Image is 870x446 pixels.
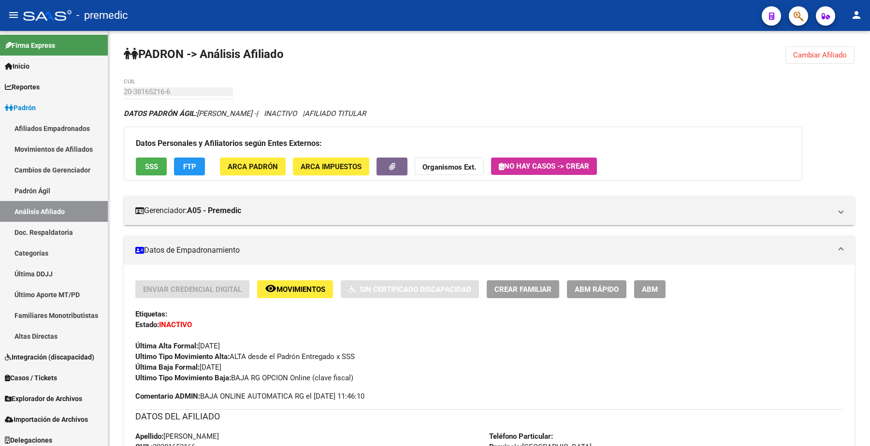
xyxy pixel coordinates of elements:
button: ARCA Impuestos [293,158,369,175]
span: ABM Rápido [575,285,619,294]
span: ARCA Impuestos [301,162,362,171]
button: SSS [136,158,167,175]
mat-expansion-panel-header: Datos de Empadronamiento [124,236,855,265]
span: AFILIADO TITULAR [304,109,366,118]
span: BAJA RG OPCION Online (clave fiscal) [135,374,353,382]
strong: Organismos Ext. [422,163,476,172]
iframe: Intercom live chat [837,413,860,436]
button: Sin Certificado Discapacidad [341,280,479,298]
strong: PADRON -> Análisis Afiliado [124,47,284,61]
span: Reportes [5,82,40,92]
span: BAJA ONLINE AUTOMATICA RG el [DATE] 11:46:10 [135,391,364,402]
span: Integración (discapacidad) [5,352,94,362]
span: FTP [183,162,196,171]
mat-icon: remove_red_eye [265,283,276,294]
button: Organismos Ext. [415,158,484,175]
span: Movimientos [276,285,325,294]
strong: A05 - Premedic [187,205,241,216]
strong: Ultimo Tipo Movimiento Baja: [135,374,231,382]
span: Casos / Tickets [5,373,57,383]
button: ABM [634,280,666,298]
span: Crear Familiar [494,285,551,294]
mat-panel-title: Gerenciador: [135,205,831,216]
button: Enviar Credencial Digital [135,280,249,298]
strong: Última Alta Formal: [135,342,198,350]
mat-expansion-panel-header: Gerenciador:A05 - Premedic [124,196,855,225]
mat-icon: person [851,9,862,21]
span: [DATE] [135,363,221,372]
h3: Datos Personales y Afiliatorios según Entes Externos: [136,137,790,150]
span: Delegaciones [5,435,52,446]
i: | INACTIVO | [124,109,366,118]
button: Cambiar Afiliado [785,46,855,64]
span: No hay casos -> Crear [499,162,589,171]
span: Padrón [5,102,36,113]
span: Enviar Credencial Digital [143,285,242,294]
span: Cambiar Afiliado [793,51,847,59]
button: No hay casos -> Crear [491,158,597,175]
span: ARCA Padrón [228,162,278,171]
strong: Ultimo Tipo Movimiento Alta: [135,352,230,361]
mat-panel-title: Datos de Empadronamiento [135,245,831,256]
strong: Etiquetas: [135,310,167,318]
strong: Apellido: [135,432,163,441]
h3: DATOS DEL AFILIADO [135,410,843,423]
strong: INACTIVO [159,320,192,329]
strong: Última Baja Formal: [135,363,200,372]
strong: Estado: [135,320,159,329]
span: SSS [145,162,158,171]
button: Movimientos [257,280,333,298]
button: ARCA Padrón [220,158,286,175]
span: [PERSON_NAME] - [124,109,256,118]
span: Explorador de Archivos [5,393,82,404]
span: Importación de Archivos [5,414,88,425]
button: ABM Rápido [567,280,626,298]
span: ALTA desde el Padrón Entregado x SSS [135,352,355,361]
span: Sin Certificado Discapacidad [360,285,471,294]
strong: Comentario ADMIN: [135,392,200,401]
button: FTP [174,158,205,175]
span: Firma Express [5,40,55,51]
button: Crear Familiar [487,280,559,298]
span: Inicio [5,61,29,72]
strong: DATOS PADRÓN ÁGIL: [124,109,197,118]
span: [PERSON_NAME] [135,432,219,441]
strong: Teléfono Particular: [489,432,553,441]
span: - premedic [76,5,128,26]
span: [DATE] [135,342,220,350]
mat-icon: menu [8,9,19,21]
span: ABM [642,285,658,294]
